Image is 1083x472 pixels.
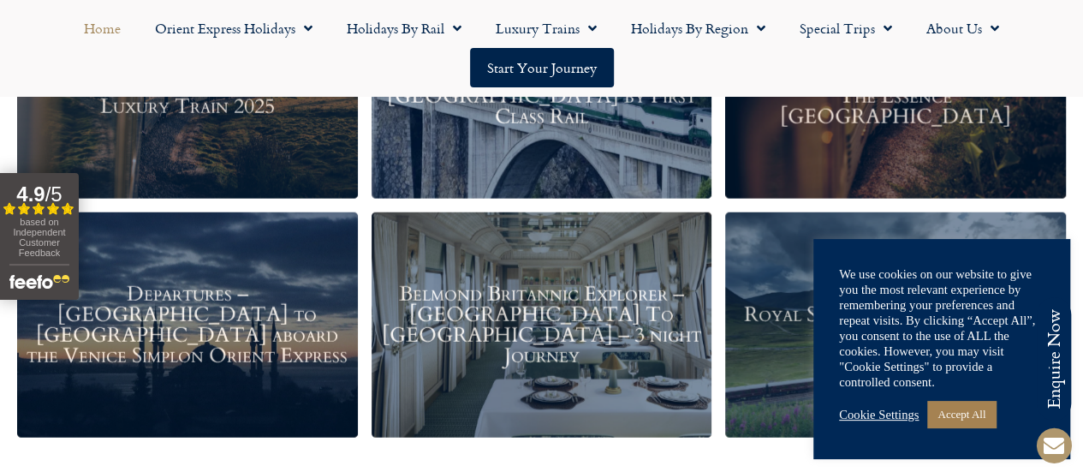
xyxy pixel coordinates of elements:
[9,9,1074,87] nav: Menu
[67,9,138,48] a: Home
[138,9,330,48] a: Orient Express Holidays
[839,407,919,422] a: Cookie Settings
[614,9,782,48] a: Holidays by Region
[26,56,349,117] h3: The Andean Explorer – [GEOGRAPHIC_DATA] by Luxury Train 2025
[734,304,1057,345] h3: Royal Scotsman – Wild Spirit of Scotland
[927,401,996,427] a: Accept All
[26,284,349,366] h3: Departures – [GEOGRAPHIC_DATA] to [GEOGRAPHIC_DATA] aboard the Venice Simplon Orient Express
[372,212,712,437] a: Belmond Britannic Explorer – [GEOGRAPHIC_DATA] To [GEOGRAPHIC_DATA] – 3 night Journey
[479,9,614,48] a: Luxury Trains
[725,212,1066,437] a: Royal Scotsman – Wild Spirit of Scotland
[380,284,704,366] h3: Belmond Britannic Explorer – [GEOGRAPHIC_DATA] To [GEOGRAPHIC_DATA] – 3 night Journey
[470,48,614,87] a: Start your Journey
[330,9,479,48] a: Holidays by Rail
[17,212,358,437] a: Departures – [GEOGRAPHIC_DATA] to [GEOGRAPHIC_DATA] aboard the Venice Simplon Orient Express
[380,45,704,128] h3: 2026 Departures -Costa Verde Express & [GEOGRAPHIC_DATA] by First Class Rail
[782,9,909,48] a: Special Trips
[909,9,1016,48] a: About Us
[839,266,1044,390] div: We use cookies on our website to give you the most relevant experience by remembering your prefer...
[734,45,1057,128] h3: 2025 Departures -The Eastern and Oriental Express – Wellness & The Essence [GEOGRAPHIC_DATA]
